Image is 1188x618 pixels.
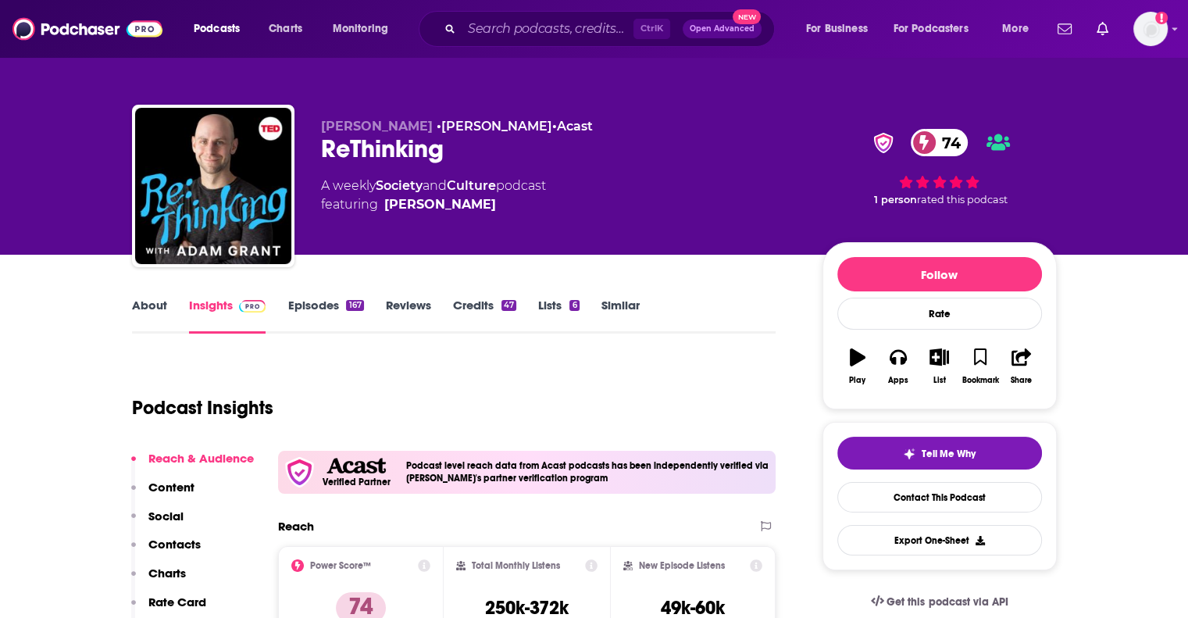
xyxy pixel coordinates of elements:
[148,595,206,609] p: Rate Card
[806,18,868,40] span: For Business
[321,119,433,134] span: [PERSON_NAME]
[903,448,915,460] img: tell me why sparkle
[472,560,560,571] h2: Total Monthly Listens
[601,298,640,334] a: Similar
[284,457,315,488] img: verfied icon
[887,595,1008,609] span: Get this podcast via API
[131,537,201,566] button: Contacts
[633,19,670,39] span: Ctrl K
[453,298,516,334] a: Credits47
[322,16,408,41] button: open menu
[148,537,201,552] p: Contacts
[552,119,593,134] span: •
[960,338,1001,395] button: Bookmark
[148,451,254,466] p: Reach & Audience
[822,119,1057,216] div: verified Badge74 1 personrated this podcast
[310,560,371,571] h2: Power Score™
[326,458,386,474] img: Acast
[132,298,167,334] a: About
[878,338,919,395] button: Apps
[922,448,976,460] span: Tell Me Why
[690,25,755,33] span: Open Advanced
[189,298,266,334] a: InsightsPodchaser Pro
[131,480,194,509] button: Content
[386,298,431,334] a: Reviews
[259,16,312,41] a: Charts
[321,195,546,214] span: featuring
[933,376,946,385] div: List
[926,129,969,156] span: 74
[183,16,260,41] button: open menu
[837,338,878,395] button: Play
[894,18,969,40] span: For Podcasters
[1133,12,1168,46] button: Show profile menu
[837,525,1042,555] button: Export One-Sheet
[1011,376,1032,385] div: Share
[917,194,1008,205] span: rated this podcast
[639,560,725,571] h2: New Episode Listens
[346,300,363,311] div: 167
[278,519,314,534] h2: Reach
[447,178,496,193] a: Culture
[437,119,552,134] span: •
[323,477,391,487] h5: Verified Partner
[148,480,194,495] p: Content
[132,396,273,420] h1: Podcast Insights
[1001,338,1041,395] button: Share
[462,16,633,41] input: Search podcasts, credits, & more...
[991,16,1048,41] button: open menu
[837,257,1042,291] button: Follow
[12,14,162,44] img: Podchaser - Follow, Share and Rate Podcasts
[837,298,1042,330] div: Rate
[441,119,552,134] a: [PERSON_NAME]
[131,566,186,595] button: Charts
[148,509,184,523] p: Social
[961,376,998,385] div: Bookmark
[1002,18,1029,40] span: More
[1133,12,1168,46] span: Logged in as GregKubie
[321,177,546,214] div: A weekly podcast
[287,298,363,334] a: Episodes167
[406,460,770,484] h4: Podcast level reach data from Acast podcasts has been independently verified via [PERSON_NAME]'s ...
[1090,16,1115,42] a: Show notifications dropdown
[874,194,917,205] span: 1 person
[569,300,579,311] div: 6
[131,509,184,538] button: Social
[919,338,959,395] button: List
[433,11,790,47] div: Search podcasts, credits, & more...
[194,18,240,40] span: Podcasts
[733,9,761,24] span: New
[557,119,593,134] a: Acast
[148,566,186,580] p: Charts
[135,108,291,264] img: ReThinking
[1133,12,1168,46] img: User Profile
[837,437,1042,470] button: tell me why sparkleTell Me Why
[795,16,887,41] button: open menu
[269,18,302,40] span: Charts
[888,376,908,385] div: Apps
[239,300,266,313] img: Podchaser Pro
[538,298,579,334] a: Lists6
[376,178,423,193] a: Society
[1155,12,1168,24] svg: Add a profile image
[837,482,1042,513] a: Contact This Podcast
[869,133,898,153] img: verified Badge
[683,20,762,38] button: Open AdvancedNew
[131,451,254,480] button: Reach & Audience
[333,18,388,40] span: Monitoring
[501,300,516,311] div: 47
[384,195,496,214] div: [PERSON_NAME]
[883,16,991,41] button: open menu
[1051,16,1078,42] a: Show notifications dropdown
[911,129,969,156] a: 74
[423,178,447,193] span: and
[849,376,865,385] div: Play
